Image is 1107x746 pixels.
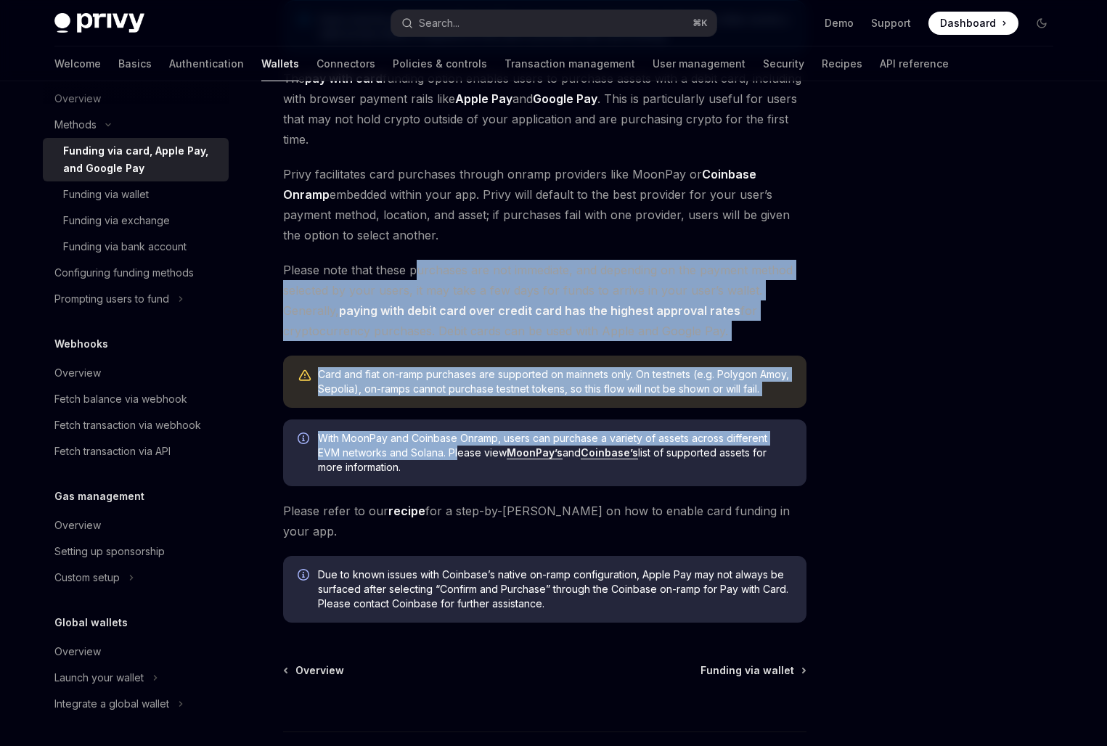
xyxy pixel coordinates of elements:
div: Launch your wallet [54,669,144,686]
div: Funding via exchange [63,212,170,229]
a: Overview [43,360,229,386]
span: Overview [295,663,344,678]
span: Funding via wallet [700,663,794,678]
strong: Google Pay [533,91,597,106]
a: Dashboard [928,12,1018,35]
a: Funding via wallet [700,663,805,678]
a: Overview [43,512,229,538]
div: Integrate a global wallet [54,695,169,713]
a: Support [871,16,911,30]
a: Overview [285,663,344,678]
strong: paying with debit card over credit card has the highest approval rates [339,303,740,318]
span: Please refer to our for a step-by-[PERSON_NAME] on how to enable card funding in your app. [283,501,806,541]
div: Overview [54,643,101,660]
a: Security [763,46,804,81]
svg: Info [298,433,312,447]
a: Funding via wallet [43,181,229,208]
h5: Webhooks [54,335,108,353]
h5: Gas management [54,488,144,505]
a: Authentication [169,46,244,81]
button: Open search [391,10,716,36]
a: MoonPay’s [507,446,563,459]
a: Coinbase’s [581,446,638,459]
button: Toggle Prompting users to fund section [43,286,229,312]
a: Basics [118,46,152,81]
span: Privy facilitates card purchases through onramp providers like MoonPay or embedded within your ap... [283,164,806,245]
a: Fetch transaction via webhook [43,412,229,438]
div: Setting up sponsorship [54,543,165,560]
span: Please note that these purchases are not immediate, and depending on the payment method selected ... [283,260,806,341]
a: Setting up sponsorship [43,538,229,565]
button: Toggle Custom setup section [43,565,229,591]
img: dark logo [54,13,144,33]
a: Transaction management [505,46,635,81]
div: Methods [54,116,97,134]
a: Wallets [261,46,299,81]
div: Custom setup [54,569,120,586]
a: Overview [43,639,229,665]
span: With MoonPay and Coinbase Onramp, users can purchase a variety of assets across different EVM net... [318,431,792,475]
div: Overview [54,364,101,382]
a: Funding via card, Apple Pay, and Google Pay [43,138,229,181]
a: Fetch balance via webhook [43,386,229,412]
div: Fetch transaction via webhook [54,417,201,434]
span: The funding option enables users to purchase assets with a debit card, including with browser pay... [283,68,806,149]
span: Due to known issues with Coinbase’s native on-ramp configuration, Apple Pay may not always be sur... [318,567,792,611]
button: Toggle Methods section [43,112,229,138]
span: Dashboard [940,16,996,30]
button: Toggle Launch your wallet section [43,665,229,691]
a: API reference [880,46,949,81]
div: Configuring funding methods [54,264,194,282]
div: Funding via card, Apple Pay, and Google Pay [63,142,220,177]
div: Fetch balance via webhook [54,390,187,408]
a: recipe [388,504,425,519]
strong: Apple Pay [455,91,512,106]
svg: Info [298,569,312,583]
a: Funding via bank account [43,234,229,260]
a: Fetch transaction via API [43,438,229,464]
a: Configuring funding methods [43,260,229,286]
a: User management [653,46,746,81]
a: Demo [825,16,854,30]
div: Funding via bank account [63,238,187,255]
a: Connectors [316,46,375,81]
div: Funding via wallet [63,186,149,203]
a: Funding via exchange [43,208,229,234]
div: Card and fiat on-ramp purchases are supported on mainnets only. On testnets (e.g. Polygon Amoy, S... [318,367,792,396]
div: Search... [419,15,459,32]
svg: Warning [298,369,312,383]
div: Prompting users to fund [54,290,169,308]
div: Fetch transaction via API [54,443,171,460]
span: ⌘ K [693,17,708,29]
div: Overview [54,517,101,534]
a: Recipes [822,46,862,81]
button: Toggle dark mode [1030,12,1053,35]
button: Toggle Integrate a global wallet section [43,691,229,717]
a: Policies & controls [393,46,487,81]
a: Welcome [54,46,101,81]
h5: Global wallets [54,614,128,631]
